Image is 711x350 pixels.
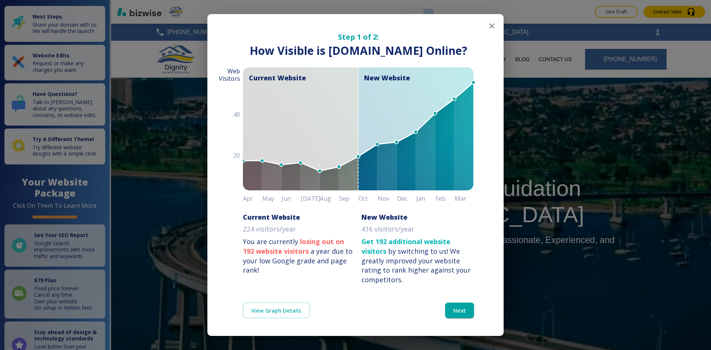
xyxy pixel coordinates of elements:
h6: New Website [361,213,407,221]
h6: May [262,193,281,204]
strong: losing out on 192 website visitors [243,237,344,256]
p: 224 visitors/year [243,224,296,234]
strong: Get 192 additional website visitors [361,237,450,256]
h6: Nov [378,193,397,204]
a: View Graph Details [243,303,310,318]
p: You are currently a year due to your low Google grade and page rank! [243,237,355,275]
h6: Jun [281,193,301,204]
h6: Sep [339,193,358,204]
h6: Mar [455,193,474,204]
p: 416 visitors/year [361,224,414,234]
h6: Jan [416,193,435,204]
h6: Current Website [243,213,300,221]
div: We greatly improved your website rating to rank higher against your competitors. [361,247,471,284]
h6: [DATE] [301,193,320,204]
h6: Oct [358,193,378,204]
h6: Aug [320,193,339,204]
h6: Feb [435,193,455,204]
h6: Apr [243,193,262,204]
button: Next [445,303,474,318]
p: by switching to us! [361,237,474,285]
h6: Dec [397,193,416,204]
